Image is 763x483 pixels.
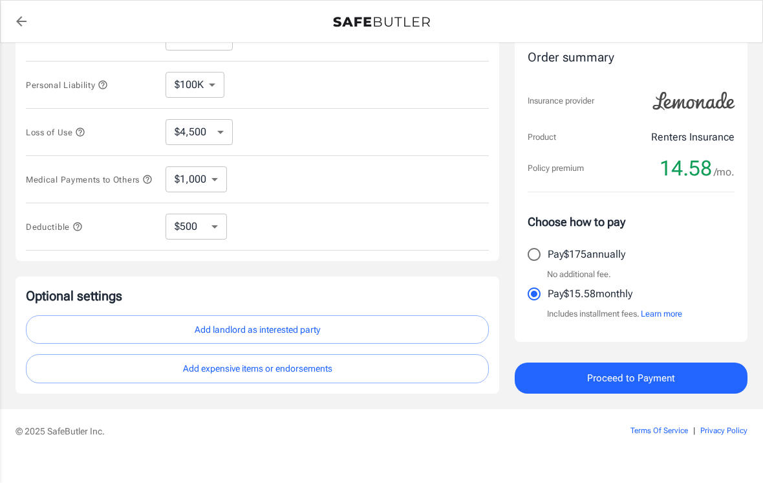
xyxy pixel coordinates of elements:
p: Includes installment fees. [547,308,682,320]
span: 14.58 [660,155,712,181]
button: Learn more [641,308,682,320]
p: Insurance provider [528,95,594,107]
p: Pay $15.58 monthly [548,286,632,302]
a: Terms Of Service [630,426,688,435]
p: © 2025 SafeButler Inc. [16,425,561,438]
button: Add expensive items or endorsements [26,354,489,383]
span: | [693,426,695,435]
span: Personal Liability [26,80,108,90]
button: Add landlord as interested party [26,315,489,344]
p: Policy premium [528,162,584,175]
img: Lemonade [645,83,742,119]
p: Renters Insurance [651,129,735,145]
span: Medical Payments to Others [26,175,153,185]
img: Back to quotes [333,17,430,27]
span: Proceed to Payment [587,370,675,387]
span: /mo. [714,163,735,181]
a: back to quotes [8,8,34,34]
p: Product [528,131,556,144]
span: Deductible [26,222,83,232]
button: Deductible [26,219,83,234]
div: Order summary [528,49,735,67]
button: Proceed to Payment [515,363,747,394]
p: Optional settings [26,287,489,305]
p: Pay $175 annually [548,247,625,262]
span: Loss of Use [26,128,85,137]
a: Privacy Policy [700,426,747,435]
p: Choose how to pay [528,213,735,230]
button: Loss of Use [26,124,85,140]
p: No additional fee. [547,268,611,281]
button: Personal Liability [26,77,108,93]
button: Medical Payments to Others [26,172,153,187]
